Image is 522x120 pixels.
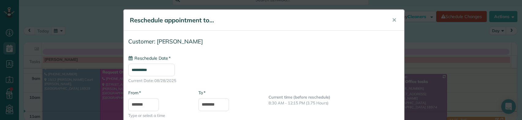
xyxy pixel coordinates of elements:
[269,95,330,99] b: Current time (before reschedule)
[198,90,205,96] label: To
[392,17,396,24] span: ✕
[130,16,383,24] h5: Reschedule appointment to...
[128,113,189,118] span: Type or select a time
[128,38,400,45] h4: Customer: [PERSON_NAME]
[128,55,171,61] label: Reschedule Date
[128,90,141,96] label: From
[269,100,400,106] p: 8:30 AM - 12:15 PM (3.75 Hours)
[128,78,400,84] span: Current Date: 08/28/2025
